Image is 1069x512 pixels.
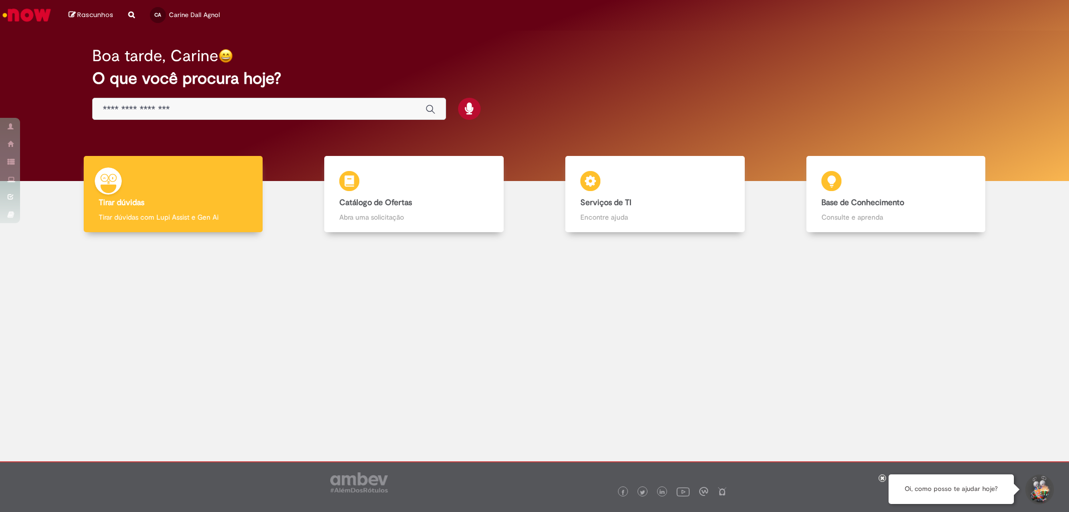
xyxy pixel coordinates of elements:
[699,487,708,496] img: logo_footer_workplace.png
[1,5,53,25] img: ServiceNow
[1024,474,1054,504] button: Iniciar Conversa de Suporte
[330,472,388,492] img: logo_footer_ambev_rotulo_gray.png
[77,10,113,20] span: Rascunhos
[640,490,645,495] img: logo_footer_twitter.png
[169,11,220,19] span: Carine Dall Agnol
[339,212,488,222] p: Abra uma solicitação
[154,12,161,18] span: CA
[99,198,144,208] b: Tirar dúvidas
[69,11,113,20] a: Rascunhos
[580,212,729,222] p: Encontre ajuda
[99,212,248,222] p: Tirar dúvidas com Lupi Assist e Gen Ai
[535,156,776,233] a: Serviços de TI Encontre ajuda
[620,490,625,495] img: logo_footer_facebook.png
[294,156,535,233] a: Catálogo de Ofertas Abra uma solicitação
[660,489,665,495] img: logo_footer_linkedin.png
[92,70,976,87] h2: O que você procura hoje?
[775,156,1016,233] a: Base de Conhecimento Consulte e aprenda
[219,49,233,63] img: happy-face.png
[821,212,970,222] p: Consulte e aprenda
[677,485,690,498] img: logo_footer_youtube.png
[821,198,904,208] b: Base de Conhecimento
[53,156,294,233] a: Tirar dúvidas Tirar dúvidas com Lupi Assist e Gen Ai
[339,198,412,208] b: Catálogo de Ofertas
[889,474,1014,504] div: Oi, como posso te ajudar hoje?
[580,198,631,208] b: Serviços de TI
[92,47,219,65] h2: Boa tarde, Carine
[718,487,727,496] img: logo_footer_naosei.png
